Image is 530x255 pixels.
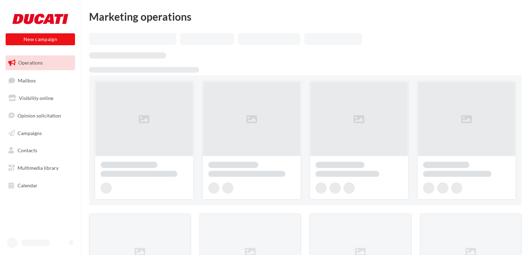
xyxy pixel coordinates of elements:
[4,108,76,123] a: Opinion solicitation
[18,147,37,153] span: Contacts
[18,113,61,119] span: Opinion solicitation
[89,11,522,22] div: Marketing operations
[18,77,36,83] span: Mailbox
[4,143,76,158] a: Contacts
[4,55,76,70] a: Operations
[4,73,76,88] a: Mailbox
[18,182,38,188] span: Calendar
[18,165,59,171] span: Multimedia library
[6,33,75,45] button: New campaign
[4,178,76,193] a: Calendar
[4,161,76,175] a: Multimedia library
[18,130,42,136] span: Campaigns
[4,126,76,141] a: Campaigns
[19,95,53,101] span: Visibility online
[18,60,43,66] span: Operations
[4,91,76,106] a: Visibility online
